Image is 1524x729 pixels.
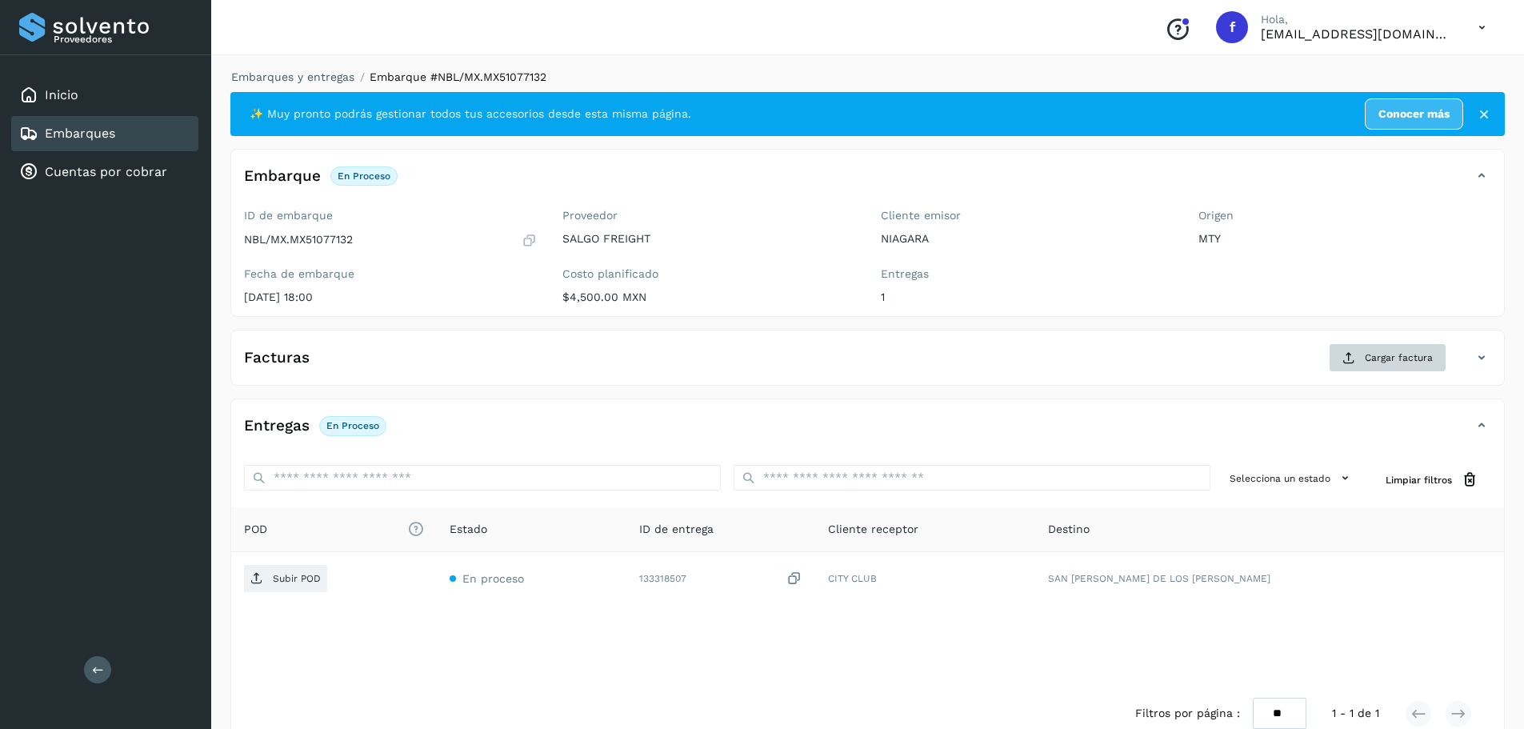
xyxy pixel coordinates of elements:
[1223,465,1360,491] button: Selecciona un estado
[562,290,855,304] p: $4,500.00 MXN
[338,170,390,182] p: En proceso
[11,154,198,190] div: Cuentas por cobrar
[562,267,855,281] label: Costo planificado
[1332,705,1379,722] span: 1 - 1 de 1
[231,162,1504,202] div: EmbarqueEn proceso
[244,209,537,222] label: ID de embarque
[1261,13,1453,26] p: Hola,
[244,565,327,592] button: Subir POD
[230,69,1505,86] nav: breadcrumb
[244,267,537,281] label: Fecha de embarque
[231,70,354,83] a: Embarques y entregas
[244,233,353,246] p: NBL/MX.MX51077132
[462,572,524,585] span: En proceso
[881,267,1174,281] label: Entregas
[1198,209,1491,222] label: Origen
[1135,705,1240,722] span: Filtros por página :
[562,232,855,246] p: SALGO FREIGHT
[450,521,487,538] span: Estado
[45,164,167,179] a: Cuentas por cobrar
[1329,343,1446,372] button: Cargar factura
[1386,473,1452,487] span: Limpiar filtros
[1365,350,1433,365] span: Cargar factura
[54,34,192,45] p: Proveedores
[231,343,1504,385] div: FacturasCargar factura
[45,87,78,102] a: Inicio
[326,420,379,431] p: En proceso
[11,116,198,151] div: Embarques
[1373,465,1491,495] button: Limpiar filtros
[881,209,1174,222] label: Cliente emisor
[562,209,855,222] label: Proveedor
[1048,521,1090,538] span: Destino
[1365,98,1463,130] a: Conocer más
[639,521,714,538] span: ID de entrega
[881,232,1174,246] p: NIAGARA
[828,521,918,538] span: Cliente receptor
[231,412,1504,452] div: EntregasEn proceso
[1035,552,1504,605] td: SAN [PERSON_NAME] DE LOS [PERSON_NAME]
[881,290,1174,304] p: 1
[11,78,198,113] div: Inicio
[45,126,115,141] a: Embarques
[244,290,537,304] p: [DATE] 18:00
[244,167,321,186] h4: Embarque
[244,521,424,538] span: POD
[1198,232,1491,246] p: MTY
[639,571,802,587] div: 133318507
[250,106,691,122] span: ✨ Muy pronto podrás gestionar todos tus accesorios desde esta misma página.
[244,349,310,367] h4: Facturas
[370,70,546,83] span: Embarque #NBL/MX.MX51077132
[273,573,321,584] p: Subir POD
[244,417,310,435] h4: Entregas
[815,552,1034,605] td: CITY CLUB
[1261,26,1453,42] p: facturacion@salgofreight.com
